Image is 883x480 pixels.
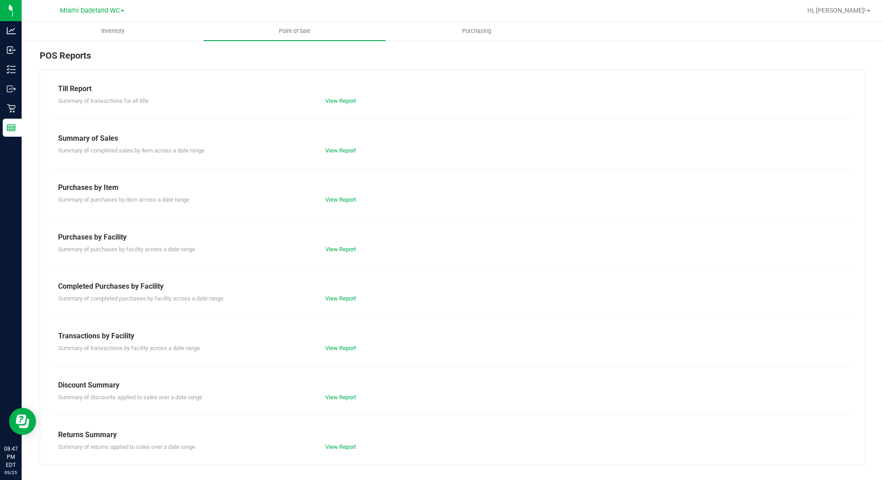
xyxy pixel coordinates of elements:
[7,46,16,55] inline-svg: Inbound
[58,83,847,94] div: Till Report
[7,65,16,74] inline-svg: Inventory
[58,147,205,154] span: Summary of completed sales by item across a date range
[58,443,195,450] span: Summary of returns applied to sales over a date range
[325,443,356,450] a: View Report
[58,232,847,243] div: Purchases by Facility
[58,246,195,253] span: Summary of purchases by facility across a date range
[4,469,18,476] p: 09/25
[386,22,568,41] a: Purchasing
[325,295,356,302] a: View Report
[7,123,16,132] inline-svg: Reports
[7,26,16,35] inline-svg: Analytics
[58,281,847,292] div: Completed Purchases by Facility
[58,182,847,193] div: Purchases by Item
[22,22,204,41] a: Inventory
[58,345,200,351] span: Summary of transactions by facility across a date range
[58,331,847,342] div: Transactions by Facility
[58,394,202,401] span: Summary of discounts applied to sales over a date range
[60,7,120,14] span: Miami Dadeland WC
[7,104,16,113] inline-svg: Retail
[325,97,356,104] a: View Report
[807,7,866,14] span: Hi, [PERSON_NAME]!
[58,133,847,144] div: Summary of Sales
[58,429,847,440] div: Returns Summary
[325,246,356,253] a: View Report
[89,27,137,35] span: Inventory
[325,394,356,401] a: View Report
[9,408,36,435] iframe: Resource center
[267,27,323,35] span: Point of Sale
[58,97,149,104] span: Summary of transactions for all tills
[325,196,356,203] a: View Report
[204,22,386,41] a: Point of Sale
[4,445,18,469] p: 08:47 PM EDT
[40,49,865,69] div: POS Reports
[325,147,356,154] a: View Report
[7,84,16,93] inline-svg: Outbound
[58,196,189,203] span: Summary of purchases by item across a date range
[450,27,503,35] span: Purchasing
[325,345,356,351] a: View Report
[58,380,847,391] div: Discount Summary
[58,295,223,302] span: Summary of completed purchases by facility across a date range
